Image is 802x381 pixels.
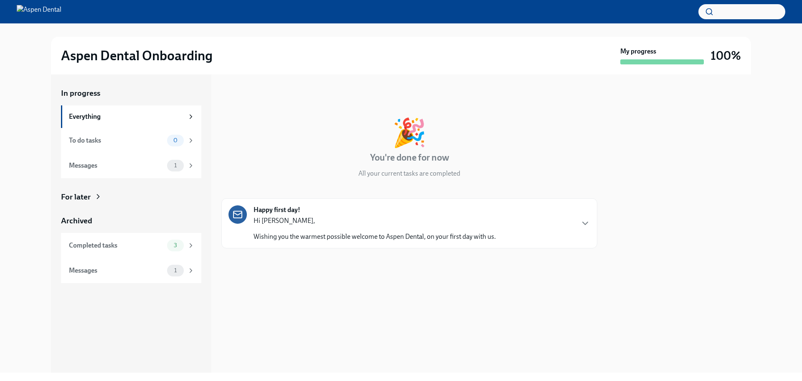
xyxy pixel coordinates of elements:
[61,258,201,283] a: Messages1
[221,88,261,99] div: In progress
[392,119,426,146] div: 🎉
[169,162,182,169] span: 1
[61,88,201,99] a: In progress
[61,215,201,226] a: Archived
[254,216,496,225] p: Hi [PERSON_NAME],
[254,232,496,241] p: Wishing you the warmest possible welcome to Aspen Dental, on your first day with us.
[168,137,183,143] span: 0
[61,153,201,178] a: Messages1
[61,192,91,202] div: For later
[69,136,164,145] div: To do tasks
[711,48,741,63] h3: 100%
[61,128,201,153] a: To do tasks0
[61,192,201,202] a: For later
[69,161,164,170] div: Messages
[169,267,182,274] span: 1
[254,205,300,215] strong: Happy first day!
[69,266,164,275] div: Messages
[17,5,61,18] img: Aspen Dental
[69,112,184,121] div: Everything
[69,241,164,250] div: Completed tasks
[620,47,656,56] strong: My progress
[358,169,460,178] p: All your current tasks are completed
[370,151,449,164] h4: You're done for now
[61,47,213,64] h2: Aspen Dental Onboarding
[169,242,182,248] span: 3
[61,105,201,128] a: Everything
[61,233,201,258] a: Completed tasks3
